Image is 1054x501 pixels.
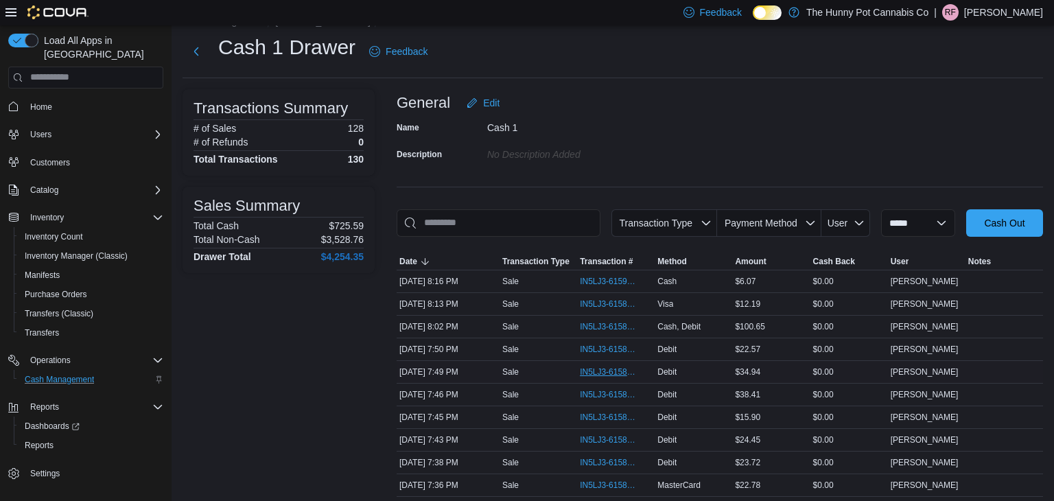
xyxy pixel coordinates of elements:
div: [DATE] 8:13 PM [397,296,500,312]
input: This is a search bar. As you type, the results lower in the page will automatically filter. [397,209,600,237]
span: [PERSON_NAME] [891,389,959,400]
span: $100.65 [735,321,764,332]
label: Description [397,149,442,160]
a: Inventory Count [19,229,89,245]
span: [PERSON_NAME] [891,412,959,423]
span: IN5LJ3-6158593 [580,480,638,491]
h6: # of Sales [194,123,236,134]
span: RF [945,4,956,21]
span: Users [30,129,51,140]
span: IN5LJ3-6158760 [580,344,638,355]
span: Operations [25,352,163,369]
p: Sale [502,480,519,491]
span: Inventory Count [25,231,83,242]
span: Payment Method [725,218,797,229]
span: Purchase Orders [19,286,163,303]
span: $22.57 [735,344,760,355]
span: Debit [657,344,677,355]
span: Inventory Manager (Classic) [19,248,163,264]
div: $0.00 [810,318,888,335]
span: $15.90 [735,412,760,423]
span: Users [25,126,163,143]
a: Cash Management [19,371,99,388]
p: $3,528.76 [321,234,364,245]
div: [DATE] 7:36 PM [397,477,500,493]
button: User [821,209,870,237]
span: IN5LJ3-6158893 [580,321,638,332]
button: Date [397,253,500,270]
button: IN5LJ3-6158706 [580,386,652,403]
span: Dashboards [25,421,80,432]
span: $23.72 [735,457,760,468]
button: Inventory Count [14,227,169,246]
a: Purchase Orders [19,286,93,303]
span: Debit [657,389,677,400]
button: Inventory Manager (Classic) [14,246,169,266]
span: MasterCard [657,480,701,491]
button: Home [3,97,169,117]
span: IN5LJ3-6159011 [580,276,638,287]
span: Transfers (Classic) [25,308,93,319]
button: Cash Back [810,253,888,270]
p: | [934,4,937,21]
span: Transfers [19,325,163,341]
a: Dashboards [19,418,85,434]
span: User [828,218,848,229]
span: Debit [657,457,677,468]
span: Cash Back [813,256,855,267]
span: Notes [968,256,991,267]
a: Manifests [19,267,65,283]
button: Catalog [25,182,64,198]
div: [DATE] 7:38 PM [397,454,500,471]
h4: $4,254.35 [321,251,364,262]
a: Inventory Manager (Classic) [19,248,133,264]
span: Amount [735,256,766,267]
div: [DATE] 7:45 PM [397,409,500,426]
span: Operations [30,355,71,366]
button: Transfers [14,323,169,342]
span: Settings [25,465,163,482]
button: Reports [3,397,169,417]
button: Inventory [3,208,169,227]
span: Manifests [19,267,163,283]
span: Customers [30,157,70,168]
button: Manifests [14,266,169,285]
button: Transfers (Classic) [14,304,169,323]
span: Catalog [25,182,163,198]
span: Inventory [25,209,163,226]
span: User [891,256,909,267]
a: Reports [19,437,59,454]
button: Operations [25,352,76,369]
span: Debit [657,412,677,423]
span: IN5LJ3-6158613 [580,457,638,468]
div: Richard Foster [942,4,959,21]
span: $24.45 [735,434,760,445]
a: Customers [25,154,75,171]
div: $0.00 [810,454,888,471]
span: IN5LJ3-6158693 [580,412,638,423]
button: Notes [965,253,1043,270]
p: Sale [502,457,519,468]
div: $0.00 [810,341,888,358]
span: Feedback [700,5,742,19]
button: IN5LJ3-6158744 [580,364,652,380]
div: $0.00 [810,432,888,448]
p: Sale [502,389,519,400]
p: Sale [502,434,519,445]
div: $0.00 [810,273,888,290]
span: Catalog [30,185,58,196]
button: Transaction Type [611,209,717,237]
span: $34.94 [735,366,760,377]
button: Cash Management [14,370,169,389]
button: Catalog [3,180,169,200]
span: Cash [657,276,677,287]
span: Cash Management [19,371,163,388]
button: Reports [25,399,65,415]
h4: Drawer Total [194,251,251,262]
button: IN5LJ3-6159011 [580,273,652,290]
h3: Sales Summary [194,198,300,214]
p: 0 [358,137,364,148]
span: Reports [30,401,59,412]
div: Cash 1 [487,117,671,133]
button: IN5LJ3-6158760 [580,341,652,358]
